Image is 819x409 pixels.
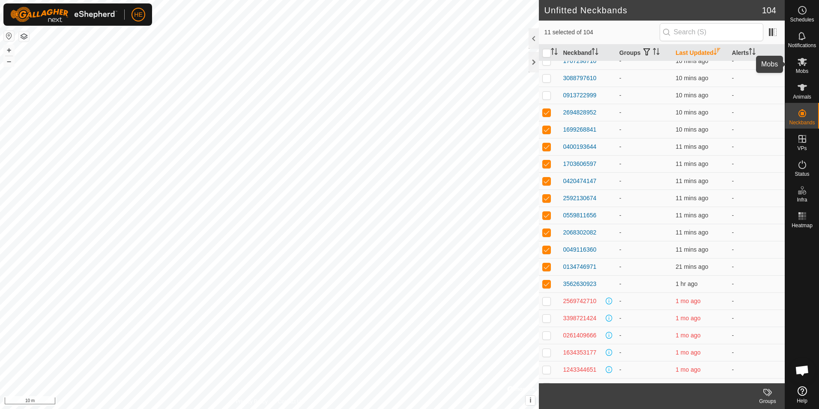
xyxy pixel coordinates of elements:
[563,194,596,203] div: 2592130674
[797,197,807,202] span: Infra
[729,104,785,121] td: -
[563,262,596,271] div: 0134746971
[676,160,708,167] span: 11 Sept 2025, 10:13 am
[729,292,785,310] td: -
[676,349,700,356] span: 5 Aug 2025, 10:03 am
[714,49,720,56] p-sorticon: Activate to sort
[19,31,29,42] button: Map Layers
[563,365,596,374] div: 1243344651
[563,280,596,289] div: 3562630923
[729,52,785,69] td: -
[563,177,596,186] div: 0420474147
[729,172,785,189] td: -
[563,57,596,66] div: 1707298710
[676,212,708,219] span: 11 Sept 2025, 10:13 am
[559,45,616,61] th: Neckband
[134,10,142,19] span: HE
[790,17,814,22] span: Schedules
[616,189,672,207] td: -
[551,49,558,56] p-sorticon: Activate to sort
[526,396,535,405] button: i
[676,298,700,304] span: 5 Aug 2025, 5:03 pm
[676,92,708,99] span: 11 Sept 2025, 10:13 am
[729,155,785,172] td: -
[797,398,807,403] span: Help
[676,126,708,133] span: 11 Sept 2025, 10:13 am
[729,275,785,292] td: -
[529,397,531,404] span: i
[653,49,660,56] p-sorticon: Activate to sort
[544,28,659,37] span: 11 selected of 104
[563,348,596,357] div: 1634353177
[729,224,785,241] td: -
[616,378,672,395] td: -
[616,241,672,258] td: -
[795,171,809,177] span: Status
[616,344,672,361] td: -
[672,45,728,61] th: Last Updated
[788,43,816,48] span: Notifications
[676,143,708,150] span: 11 Sept 2025, 10:13 am
[729,45,785,61] th: Alerts
[729,327,785,344] td: -
[676,332,700,339] span: 5 Aug 2025, 10:04 am
[563,331,596,340] div: 0261409666
[616,45,672,61] th: Groups
[278,398,303,406] a: Contact Us
[4,45,14,55] button: +
[676,177,708,184] span: 11 Sept 2025, 10:13 am
[563,142,596,151] div: 0400193644
[236,398,268,406] a: Privacy Policy
[676,246,708,253] span: 11 Sept 2025, 10:12 am
[563,108,596,117] div: 2694828952
[676,109,708,116] span: 11 Sept 2025, 10:13 am
[563,228,596,237] div: 2068302082
[544,5,762,15] h2: Unfitted Neckbands
[616,87,672,104] td: -
[729,310,785,327] td: -
[729,121,785,138] td: -
[792,223,813,228] span: Heatmap
[729,378,785,395] td: -
[563,297,596,306] div: 2569742710
[616,292,672,310] td: -
[676,57,708,64] span: 11 Sept 2025, 10:13 am
[563,159,596,168] div: 1703606597
[592,49,598,56] p-sorticon: Activate to sort
[789,358,815,383] div: Open chat
[676,383,700,390] span: 5 Aug 2025, 9:54 am
[616,155,672,172] td: -
[676,229,708,236] span: 11 Sept 2025, 10:12 am
[676,75,708,81] span: 11 Sept 2025, 10:13 am
[729,69,785,87] td: -
[563,382,596,391] div: 3662724433
[4,56,14,66] button: –
[676,280,697,287] span: 11 Sept 2025, 9:23 am
[796,69,808,74] span: Mobs
[676,315,700,322] span: 5 Aug 2025, 10:04 am
[563,211,596,220] div: 0559811656
[616,138,672,155] td: -
[676,366,700,373] span: 5 Aug 2025, 10:03 am
[729,189,785,207] td: -
[616,310,672,327] td: -
[729,207,785,224] td: -
[616,361,672,378] td: -
[563,74,596,83] div: 3088797610
[616,69,672,87] td: -
[762,4,776,17] span: 104
[4,31,14,41] button: Reset Map
[676,195,708,201] span: 11 Sept 2025, 10:13 am
[563,125,596,134] div: 1699268841
[660,23,763,41] input: Search (S)
[616,275,672,292] td: -
[563,91,596,100] div: 0913722999
[676,263,708,270] span: 11 Sept 2025, 10:03 am
[563,314,596,323] div: 3398721424
[729,241,785,258] td: -
[749,49,756,56] p-sorticon: Activate to sort
[750,397,785,405] div: Groups
[797,146,807,151] span: VPs
[616,52,672,69] td: -
[729,87,785,104] td: -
